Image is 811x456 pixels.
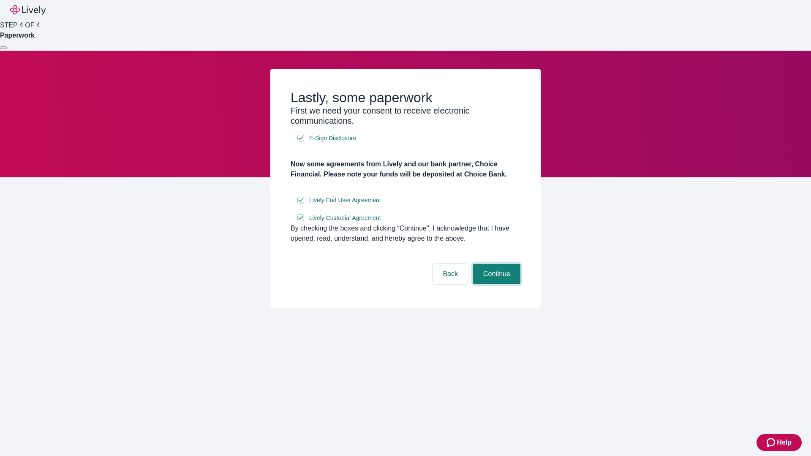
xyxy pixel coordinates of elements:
div: By checking the boxes and clicking “Continue", I acknowledge that I have opened, read, understand... [291,223,520,244]
h3: First we need your consent to receive electronic communications. [291,106,520,126]
span: Lively Custodial Agreement [309,214,381,223]
h2: Lastly, some paperwork [291,90,520,106]
span: Lively End User Agreement [309,196,381,205]
button: Back [433,264,468,284]
a: e-sign disclosure document [308,213,383,223]
button: Continue [473,264,520,284]
button: Zendesk support iconHelp [757,434,802,451]
svg: Zendesk support icon [767,437,777,448]
h4: Now some agreements from Lively and our bank partner, Choice Financial. Please note your funds wi... [291,159,520,179]
a: e-sign disclosure document [308,133,358,144]
span: Help [777,437,792,448]
img: Lively [10,5,46,15]
a: e-sign disclosure document [308,195,383,206]
span: E-Sign Disclosure [309,134,356,143]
